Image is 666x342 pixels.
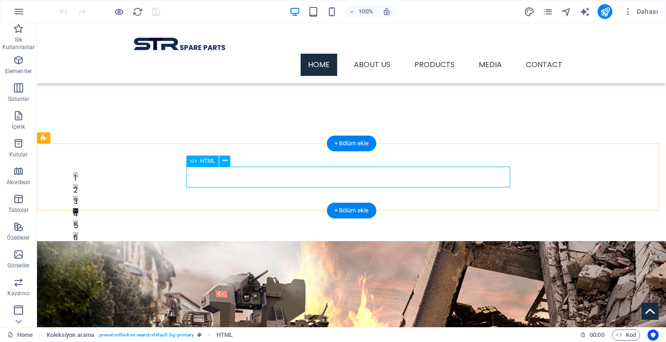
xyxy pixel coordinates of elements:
i: AI Writer [580,6,590,17]
p: Kaydırıcı [7,290,30,297]
button: reload [132,6,143,17]
button: 4 [36,185,41,190]
button: 5 [36,197,41,202]
span: 00 00 [590,330,604,341]
p: Elementler [5,68,32,75]
button: 3 [36,173,41,178]
span: Seçmek için tıkla. Düzenlemek için çift tıkla [216,330,233,341]
p: Tablolar [8,206,29,214]
i: Tasarım (Ctrl+Alt+Y) [524,6,535,17]
div: + Bölüm ekle [327,203,376,218]
button: Kod [612,330,640,341]
nav: breadcrumb [47,330,233,341]
div: + Bölüm ekle [327,136,376,151]
p: Kutular [9,151,28,158]
button: 1 [36,149,41,154]
i: Yayınla [600,6,610,17]
p: Özellikler [7,234,30,242]
button: pages [542,6,553,17]
h6: Oturum süresi [580,330,604,341]
i: Yeniden boyutlandırmada yakınlaştırma düzeyini seçilen cihaza uyacak şekilde otomatik olarak ayarla. [382,7,391,16]
button: 100% [345,6,377,17]
i: Navigatör [561,6,572,17]
span: Dahası [623,7,658,16]
p: Görseller [7,262,30,269]
button: 6 [36,209,41,214]
button: design [524,6,535,17]
i: Bu element, özelleştirilebilir bir ön ayar [197,332,202,337]
h6: 100% [358,6,373,17]
span: . preset-collection-search-default .bg-primary [98,330,194,341]
p: İçerik [12,123,25,131]
button: Usercentrics [647,330,659,341]
button: text_generator [579,6,590,17]
p: Sütunlar [8,95,30,103]
span: HTML [200,158,216,164]
span: Seçmek için tıkla. Düzenlemek için çift tıkla [47,330,95,341]
i: Sayfayı yeniden yükleyin [132,6,143,17]
span: : [596,331,598,338]
button: navigator [561,6,572,17]
button: publish [598,4,612,19]
button: 2 [36,161,41,166]
a: Seçimi iptal etmek için tıkla. Sayfaları açmak için çift tıkla [7,330,33,341]
button: Dahası [620,4,662,19]
p: Akordeon [6,179,31,186]
i: Sayfalar (Ctrl+Alt+S) [543,6,553,17]
span: Kod [616,330,636,341]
